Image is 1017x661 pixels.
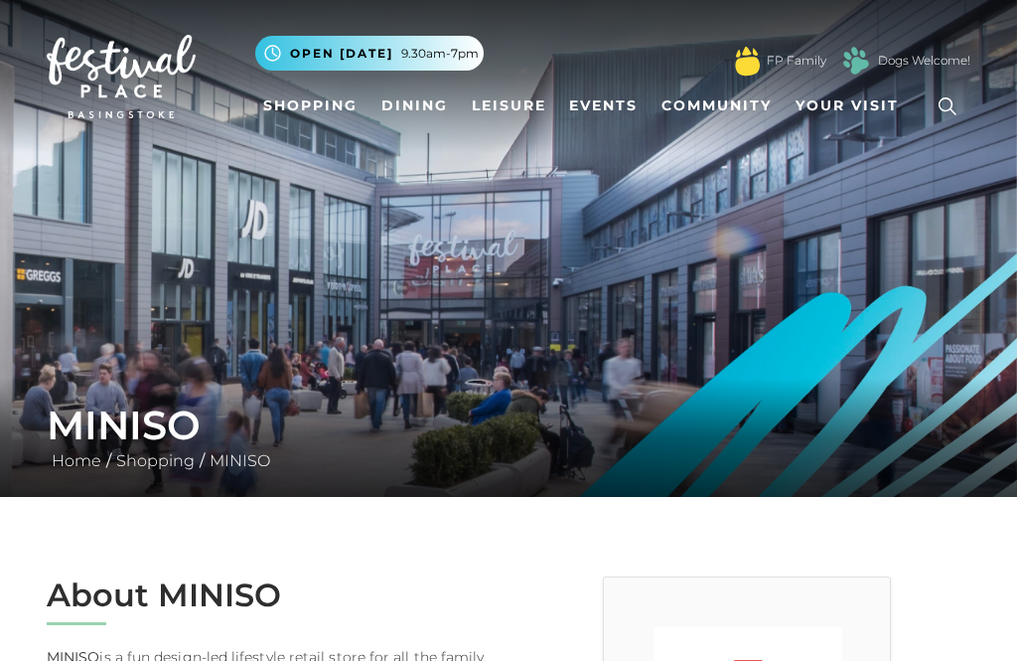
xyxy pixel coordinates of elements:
a: Community [654,87,780,124]
a: Shopping [111,451,200,470]
a: Events [561,87,646,124]
span: Open [DATE] [290,45,393,63]
a: MINISO [205,451,275,470]
a: Your Visit [788,87,917,124]
span: 9.30am-7pm [401,45,479,63]
a: Dogs Welcome! [878,52,970,70]
a: Home [47,451,106,470]
h1: MINISO [47,402,970,449]
div: / / [32,402,985,473]
a: Leisure [464,87,554,124]
h2: About MINISO [47,577,494,614]
img: Festival Place Logo [47,35,196,118]
button: Open [DATE] 9.30am-7pm [255,36,484,71]
a: Shopping [255,87,365,124]
span: Your Visit [796,95,899,116]
a: Dining [373,87,456,124]
a: FP Family [767,52,826,70]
